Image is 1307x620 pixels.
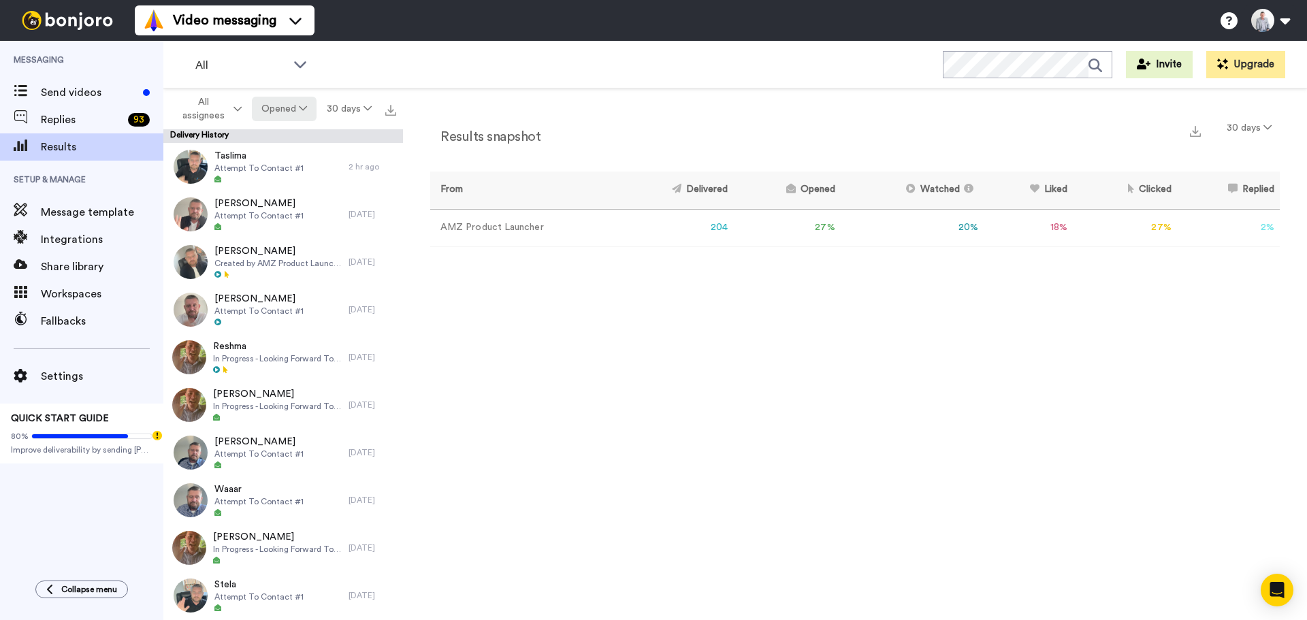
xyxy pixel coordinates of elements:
[1126,51,1193,78] button: Invite
[163,143,403,191] a: TaslimaAttempt To Contact #12 hr ago
[163,429,403,476] a: [PERSON_NAME]Attempt To Contact #1[DATE]
[317,97,381,121] button: 30 days
[430,172,615,209] th: From
[214,210,304,221] span: Attempt To Contact #1
[349,257,396,267] div: [DATE]
[128,113,150,127] div: 93
[174,245,208,279] img: 7e4f4cc1-f695-4cab-ab86-920e4fd3529f-thumb.jpg
[163,381,403,429] a: [PERSON_NAME]In Progress - Looking Forward To Working With You![DATE]
[213,353,342,364] span: In Progress - Looking Forward To Working With You!
[213,530,342,544] span: [PERSON_NAME]
[41,313,163,329] span: Fallbacks
[214,448,304,459] span: Attempt To Contact #1
[214,149,304,163] span: Taslima
[733,172,840,209] th: Opened
[163,286,403,333] a: [PERSON_NAME]Attempt To Contact #1[DATE]
[214,483,304,496] span: Waaar
[174,197,208,231] img: 7fddf020-c9b6-41d8-805e-1968125372be-thumb.jpg
[16,11,118,30] img: bj-logo-header-white.svg
[349,209,396,220] div: [DATE]
[173,11,276,30] span: Video messaging
[349,304,396,315] div: [DATE]
[213,340,342,353] span: Reshma
[163,238,403,286] a: [PERSON_NAME]Created by AMZ Product Launcher[DATE]
[163,524,403,572] a: [PERSON_NAME]In Progress - Looking Forward To Working With You![DATE]
[41,84,138,101] span: Send videos
[1190,126,1201,137] img: export.svg
[166,90,252,128] button: All assignees
[214,197,304,210] span: [PERSON_NAME]
[214,163,304,174] span: Attempt To Contact #1
[11,444,152,455] span: Improve deliverability by sending [PERSON_NAME]’s from your own email
[1261,574,1293,606] div: Open Intercom Messenger
[41,286,163,302] span: Workspaces
[11,431,29,442] span: 80%
[381,99,400,119] button: Export all results that match these filters now.
[252,97,317,121] button: Opened
[172,531,206,565] img: 252bcd4f-8b46-43f6-9045-2501e9ca7e00-thumb.jpg
[213,401,342,412] span: In Progress - Looking Forward To Working With You!
[195,57,287,74] span: All
[174,483,208,517] img: 6ba7ed10-49f0-459e-9d6c-66c53323a99c-thumb.jpg
[214,292,304,306] span: [PERSON_NAME]
[214,591,304,602] span: Attempt To Contact #1
[214,244,342,258] span: [PERSON_NAME]
[1206,51,1285,78] button: Upgrade
[11,414,109,423] span: QUICK START GUIDE
[172,340,206,374] img: b4170037-1056-4c4c-893f-06072a228432-thumb.jpg
[1177,172,1280,209] th: Replied
[214,258,342,269] span: Created by AMZ Product Launcher
[214,435,304,448] span: [PERSON_NAME]
[349,542,396,553] div: [DATE]
[733,209,840,246] td: 27 %
[174,293,208,327] img: 0ab1d6f6-8832-49b5-b69f-56bf99dea812-thumb.jpg
[430,209,615,246] td: AMZ Product Launcher
[349,590,396,601] div: [DATE]
[615,209,733,246] td: 204
[172,388,206,422] img: 1f3fd6e4-6942-411a-b04b-f9e413165a1b-thumb.jpg
[41,259,163,275] span: Share library
[174,150,208,184] img: 0062657b-d83e-4ca7-b0e8-9be71bcc35d0-thumb.jpg
[1219,116,1280,140] button: 30 days
[151,429,163,442] div: Tooltip anchor
[615,172,733,209] th: Delivered
[214,578,304,591] span: Stela
[41,112,123,128] span: Replies
[984,209,1073,246] td: 18 %
[1073,172,1177,209] th: Clicked
[176,95,231,123] span: All assignees
[430,129,540,144] h2: Results snapshot
[163,572,403,619] a: StelaAttempt To Contact #1[DATE]
[213,544,342,555] span: In Progress - Looking Forward To Working With You!
[174,578,208,613] img: c59abbd0-a8df-4194-ba4e-54f7eaf59977-thumb.jpg
[41,368,163,385] span: Settings
[163,129,403,143] div: Delivery History
[349,447,396,458] div: [DATE]
[349,161,396,172] div: 2 hr ago
[143,10,165,31] img: vm-color.svg
[349,399,396,410] div: [DATE]
[41,231,163,248] span: Integrations
[163,333,403,381] a: ReshmaIn Progress - Looking Forward To Working With You![DATE]
[214,306,304,316] span: Attempt To Contact #1
[35,581,128,598] button: Collapse menu
[841,172,984,209] th: Watched
[385,105,396,116] img: export.svg
[349,352,396,363] div: [DATE]
[41,139,163,155] span: Results
[163,191,403,238] a: [PERSON_NAME]Attempt To Contact #1[DATE]
[349,495,396,506] div: [DATE]
[41,204,163,221] span: Message template
[841,209,984,246] td: 20 %
[984,172,1073,209] th: Liked
[214,496,304,507] span: Attempt To Contact #1
[213,387,342,401] span: [PERSON_NAME]
[1073,209,1177,246] td: 27 %
[1186,120,1205,140] button: Export a summary of each team member’s results that match this filter now.
[1177,209,1280,246] td: 2 %
[174,436,208,470] img: acde8ea0-4d82-4e08-8631-52452274a50e-thumb.jpg
[163,476,403,524] a: WaaarAttempt To Contact #1[DATE]
[61,584,117,595] span: Collapse menu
